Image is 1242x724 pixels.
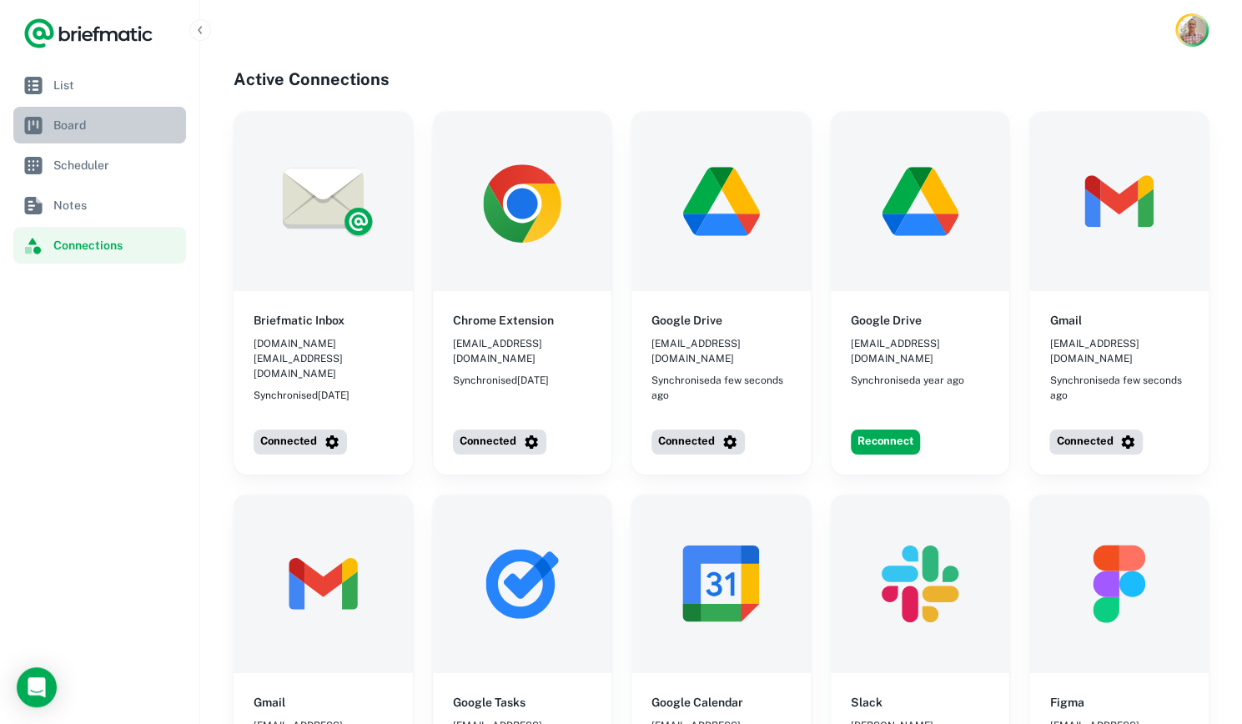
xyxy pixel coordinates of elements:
a: Board [13,107,186,143]
img: Gmail [1029,112,1209,291]
h6: Figma [1049,693,1084,711]
span: Synchronised [DATE] [254,388,349,403]
button: Connected [651,430,745,455]
a: Connections [13,227,186,264]
span: Synchronised [DATE] [453,373,549,388]
img: Rob Mark [1178,16,1206,44]
a: List [13,67,186,103]
h4: Active Connections [234,67,1209,92]
span: [EMAIL_ADDRESS][DOMAIN_NAME] [1049,336,1189,366]
h6: Gmail [1049,311,1081,329]
img: Slack [831,495,1010,674]
button: Connected [254,430,347,455]
h6: Google Tasks [453,693,525,711]
a: Logo [23,17,153,50]
span: Synchronised a year ago [851,373,964,388]
h6: Chrome Extension [453,311,554,329]
button: Connected [1049,430,1143,455]
img: Briefmatic Inbox [234,112,413,291]
img: Google Tasks [433,495,612,674]
img: Chrome Extension [433,112,612,291]
span: Synchronised a few seconds ago [1049,373,1189,403]
span: Notes [53,196,179,214]
img: Figma [1029,495,1209,674]
h6: Google Drive [851,311,922,329]
h6: Gmail [254,693,285,711]
span: Board [53,116,179,134]
span: Connections [53,236,179,254]
button: Account button [1175,13,1209,47]
img: Google Drive [631,112,811,291]
span: [DOMAIN_NAME][EMAIL_ADDRESS][DOMAIN_NAME] [254,336,393,381]
h6: Slack [851,693,882,711]
span: [EMAIL_ADDRESS][DOMAIN_NAME] [851,336,990,366]
span: Synchronised a few seconds ago [651,373,791,403]
img: Google Drive [831,112,1010,291]
button: Reconnect [851,430,920,455]
h6: Briefmatic Inbox [254,311,344,329]
span: [EMAIL_ADDRESS][DOMAIN_NAME] [651,336,791,366]
h6: Google Calendar [651,693,743,711]
span: List [53,76,179,94]
span: [EMAIL_ADDRESS][DOMAIN_NAME] [453,336,592,366]
div: Load Chat [17,667,57,707]
span: Scheduler [53,156,179,174]
h6: Google Drive [651,311,722,329]
img: Gmail [234,495,413,674]
img: Google Calendar [631,495,811,674]
a: Scheduler [13,147,186,184]
button: Connected [453,430,546,455]
a: Notes [13,187,186,224]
